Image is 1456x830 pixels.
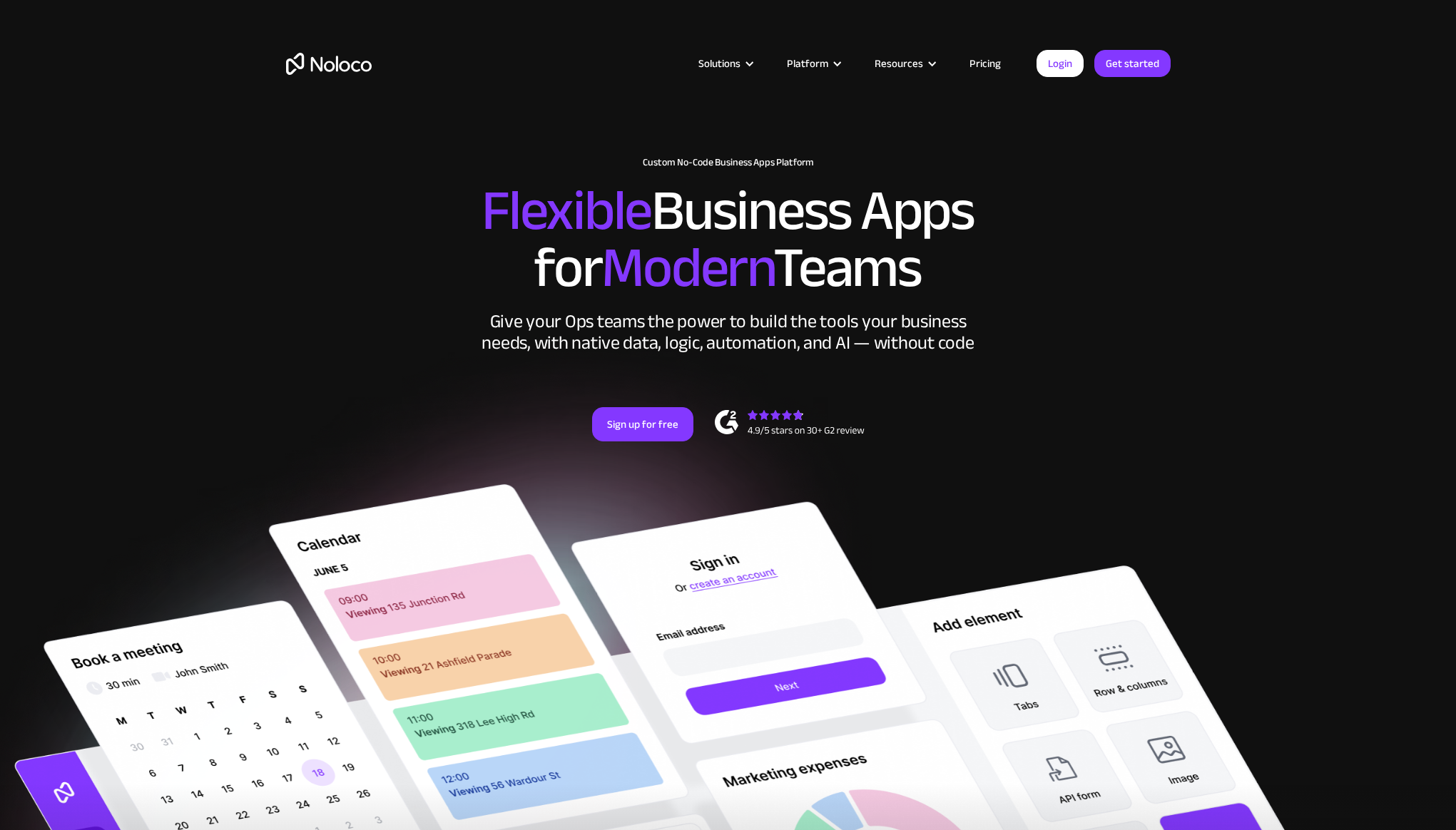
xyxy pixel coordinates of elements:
[592,407,693,441] a: Sign up for free
[286,53,372,75] a: home
[681,54,769,73] div: Solutions
[286,183,1171,297] h2: Business Apps for Teams
[698,54,740,73] div: Solutions
[1037,50,1084,77] a: Login
[482,158,651,264] span: Flexible
[952,54,1019,73] a: Pricing
[479,311,978,354] div: Give your Ops teams the power to build the tools your business needs, with native data, logic, au...
[875,54,923,73] div: Resources
[857,54,952,73] div: Resources
[1094,50,1171,77] a: Get started
[286,157,1171,168] h1: Custom No-Code Business Apps Platform
[787,54,828,73] div: Platform
[769,54,857,73] div: Platform
[601,215,773,321] span: Modern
